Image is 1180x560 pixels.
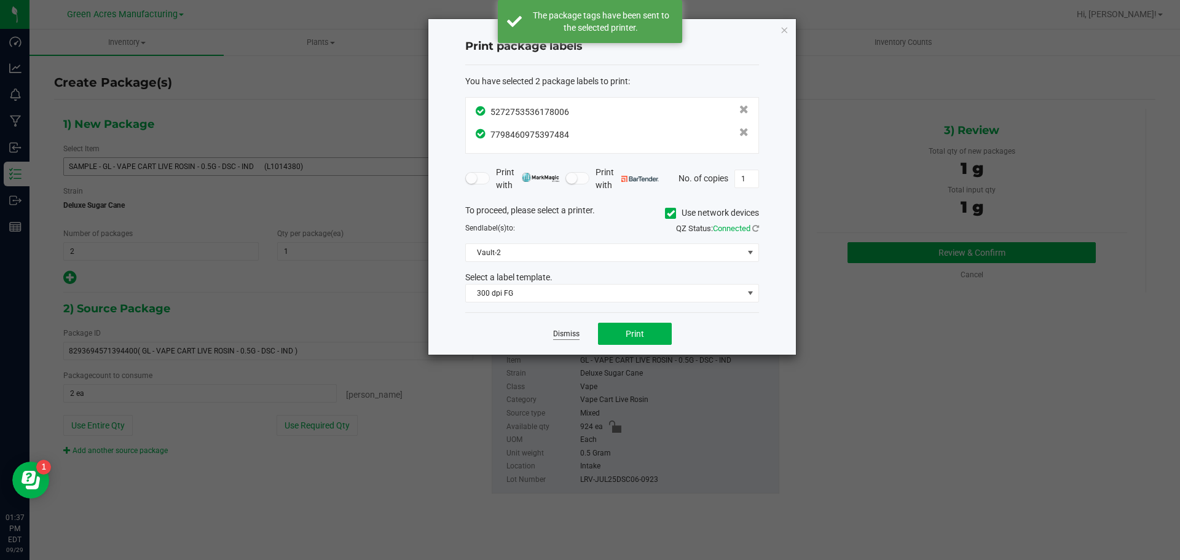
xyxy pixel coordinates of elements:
span: 5272753536178006 [490,107,569,117]
div: Select a label template. [456,271,768,284]
span: QZ Status: [676,224,759,233]
span: Connected [713,224,750,233]
span: 300 dpi FG [466,285,743,302]
span: No. of copies [678,173,728,183]
span: 7798460975397484 [490,130,569,140]
iframe: Resource center unread badge [36,460,51,475]
span: label(s) [482,224,506,232]
span: Print with [596,166,659,192]
span: You have selected 2 package labels to print [465,76,628,86]
span: Send to: [465,224,515,232]
iframe: Resource center [12,462,49,499]
span: Print with [496,166,559,192]
label: Use network devices [665,207,759,219]
img: bartender.png [621,176,659,182]
span: In Sync [476,127,487,140]
div: To proceed, please select a printer. [456,204,768,223]
span: Vault-2 [466,244,743,261]
div: The package tags have been sent to the selected printer. [529,9,673,34]
a: Dismiss [553,329,580,339]
button: Print [598,323,672,345]
span: Print [626,329,644,339]
span: In Sync [476,105,487,117]
img: mark_magic_cybra.png [522,173,559,182]
div: : [465,75,759,88]
h4: Print package labels [465,39,759,55]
